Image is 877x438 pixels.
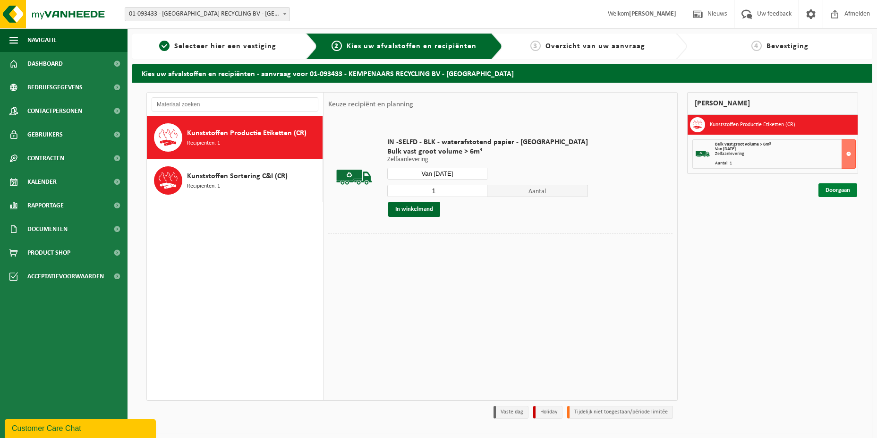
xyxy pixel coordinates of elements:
span: Bulk vast groot volume > 6m³ [715,142,771,147]
h2: Kies uw afvalstoffen en recipiënten - aanvraag voor 01-093433 - KEMPENAARS RECYCLING BV - [GEOGRA... [132,64,872,82]
div: Keuze recipiënt en planning [324,93,418,116]
span: Rapportage [27,194,64,217]
span: Bedrijfsgegevens [27,76,83,99]
span: Contracten [27,146,64,170]
a: 1Selecteer hier een vestiging [137,41,298,52]
button: Kunststoffen Productie Etiketten (CR) Recipiënten: 1 [147,116,323,159]
span: Overzicht van uw aanvraag [545,43,645,50]
span: 2 [332,41,342,51]
span: Recipiënten: 1 [187,182,220,191]
span: Selecteer hier een vestiging [174,43,276,50]
span: 1 [159,41,170,51]
span: Kies uw afvalstoffen en recipiënten [347,43,477,50]
span: Bevestiging [766,43,809,50]
iframe: chat widget [5,417,158,438]
span: Kunststoffen Sortering C&I (CR) [187,171,288,182]
span: Bulk vast groot volume > 6m³ [387,147,588,156]
span: Kalender [27,170,57,194]
button: In winkelmand [388,202,440,217]
strong: [PERSON_NAME] [629,10,676,17]
span: Kunststoffen Productie Etiketten (CR) [187,128,307,139]
span: Gebruikers [27,123,63,146]
input: Materiaal zoeken [152,97,318,112]
strong: Van [DATE] [715,146,736,152]
span: Navigatie [27,28,57,52]
span: Aantal [487,185,588,197]
li: Vaste dag [494,406,528,419]
button: Kunststoffen Sortering C&I (CR) Recipiënten: 1 [147,159,323,202]
span: Contactpersonen [27,99,82,123]
a: Doorgaan [818,183,857,197]
p: Zelfaanlevering [387,156,588,163]
span: Acceptatievoorwaarden [27,265,104,288]
li: Holiday [533,406,562,419]
span: 01-093433 - KEMPENAARS RECYCLING BV - ROOSENDAAL [125,8,289,21]
span: 01-093433 - KEMPENAARS RECYCLING BV - ROOSENDAAL [125,7,290,21]
span: Recipiënten: 1 [187,139,220,148]
span: Product Shop [27,241,70,265]
div: [PERSON_NAME] [687,92,858,115]
li: Tijdelijk niet toegestaan/période limitée [567,406,673,419]
span: IN -SELFD - BLK - waterafstotend papier - [GEOGRAPHIC_DATA] [387,137,588,147]
input: Selecteer datum [387,168,488,180]
h3: Kunststoffen Productie Etiketten (CR) [710,117,795,132]
span: Documenten [27,217,68,241]
span: Dashboard [27,52,63,76]
div: Aantal: 1 [715,161,855,166]
div: Zelfaanlevering [715,152,855,156]
span: 3 [530,41,541,51]
span: 4 [751,41,762,51]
